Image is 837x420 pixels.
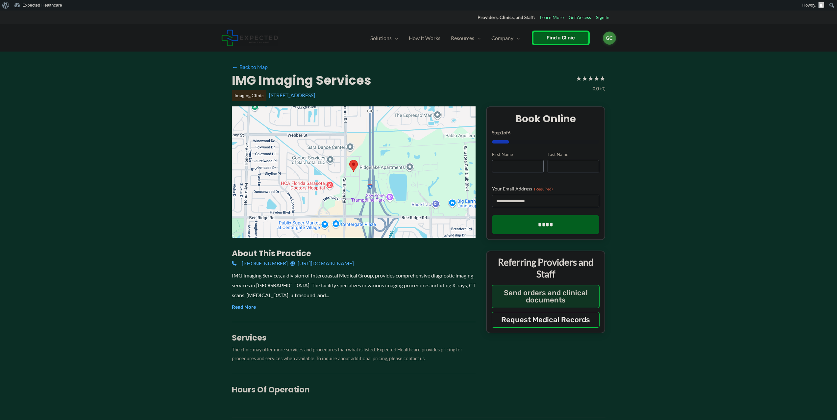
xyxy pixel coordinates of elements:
span: Menu Toggle [513,27,520,50]
p: The clinic may offer more services and procedures than what is listed. Expected Healthcare provid... [232,345,476,363]
label: First Name [492,151,544,158]
span: ★ [600,72,605,84]
a: SolutionsMenu Toggle [365,27,404,50]
span: Menu Toggle [392,27,398,50]
div: Imaging Clinic [232,90,266,101]
button: Request Medical Records [492,312,600,328]
a: GC [603,32,616,45]
span: (0) [600,84,605,93]
a: Get Access [569,13,591,22]
h2: IMG Imaging Services [232,72,371,88]
label: Last Name [548,151,599,158]
span: Solutions [370,27,392,50]
span: Company [491,27,513,50]
button: Read More [232,303,256,311]
span: ★ [588,72,594,84]
span: ★ [582,72,588,84]
img: Expected Healthcare Logo - side, dark font, small [221,30,278,46]
span: How It Works [409,27,440,50]
nav: Primary Site Navigation [365,27,525,50]
span: (Required) [534,187,553,191]
p: Step of [492,130,600,135]
a: Find a Clinic [532,31,590,45]
label: Your Email Address [492,186,600,192]
span: ← [232,64,238,70]
p: Referring Providers and Staff [492,256,600,280]
a: [URL][DOMAIN_NAME] [290,258,354,268]
a: [PHONE_NUMBER] [232,258,288,268]
div: IMG Imaging Services, a division of Intercoastal Medical Group, provides comprehensive diagnostic... [232,271,476,300]
a: Learn More [540,13,564,22]
a: CompanyMenu Toggle [486,27,525,50]
h2: Book Online [492,112,600,125]
span: ★ [594,72,600,84]
span: 0.0 [593,84,599,93]
h3: About this practice [232,248,476,258]
a: [STREET_ADDRESS] [269,92,315,98]
span: Resources [451,27,474,50]
a: ←Back to Map [232,62,268,72]
strong: Providers, Clinics, and Staff: [478,14,535,20]
span: 6 [508,130,510,135]
button: Send orders and clinical documents [492,285,600,308]
a: How It Works [404,27,446,50]
a: ResourcesMenu Toggle [446,27,486,50]
h3: Hours of Operation [232,385,476,395]
h3: Services [232,333,476,343]
span: 1 [501,130,504,135]
a: Sign In [596,13,609,22]
span: ★ [576,72,582,84]
span: Menu Toggle [474,27,481,50]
